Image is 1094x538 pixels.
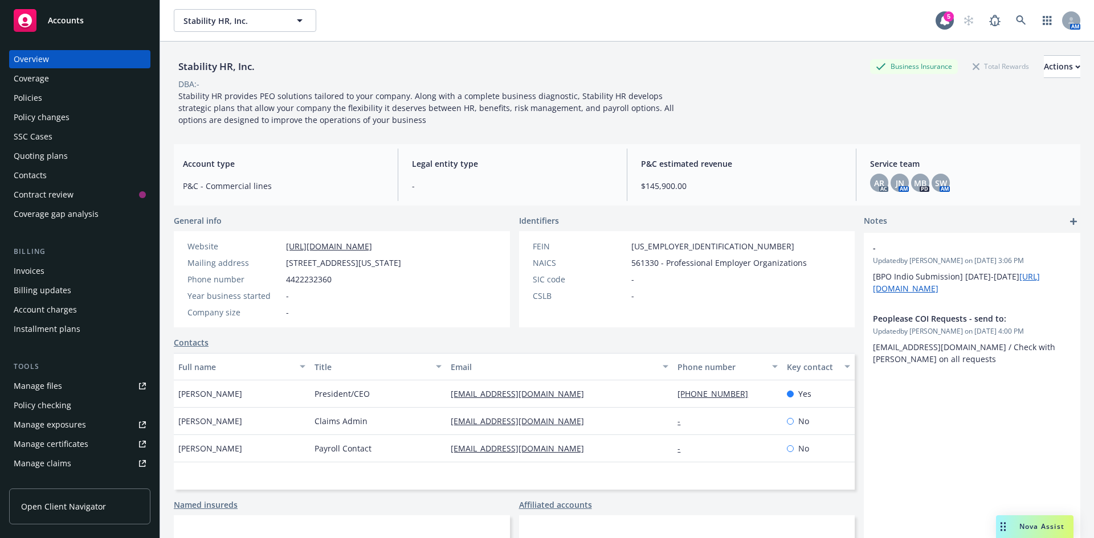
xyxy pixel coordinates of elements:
span: Updated by [PERSON_NAME] on [DATE] 4:00 PM [873,326,1071,336]
button: Phone number [673,353,782,380]
span: Peoplease COI Requests - send to: [873,313,1042,325]
span: JN [896,177,904,189]
span: [STREET_ADDRESS][US_STATE] [286,257,401,269]
div: Billing [9,246,150,257]
span: $145,900.00 [641,180,842,192]
span: Service team [870,158,1071,170]
button: Actions [1044,55,1080,78]
span: Nova Assist [1019,521,1064,531]
div: Title [315,361,429,373]
span: Claims Admin [315,415,368,427]
button: Stability HR, Inc. [174,9,316,32]
span: Updated by [PERSON_NAME] on [DATE] 3:06 PM [873,256,1071,266]
span: Stability HR, Inc. [183,15,282,27]
a: SSC Cases [9,128,150,146]
span: AR [874,177,884,189]
span: Open Client Navigator [21,500,106,512]
span: - [412,180,613,192]
a: [EMAIL_ADDRESS][DOMAIN_NAME] [451,443,593,454]
button: Title [310,353,446,380]
a: Policies [9,89,150,107]
span: MB [914,177,926,189]
div: DBA: - [178,78,199,90]
button: Full name [174,353,310,380]
a: Named insureds [174,499,238,511]
div: Manage exposures [14,416,86,434]
a: Contract review [9,186,150,204]
div: SSC Cases [14,128,52,146]
span: Legal entity type [412,158,613,170]
span: Manage exposures [9,416,150,434]
span: Notes [864,215,887,228]
div: -Updatedby [PERSON_NAME] on [DATE] 3:06 PM[BPO Indio Submission] [DATE]-[DATE][URL][DOMAIN_NAME] [864,233,1080,303]
div: Company size [187,306,281,318]
div: Website [187,240,281,252]
span: [US_EMPLOYER_IDENTIFICATION_NUMBER] [631,240,794,252]
a: Contacts [174,336,209,348]
span: No [798,415,809,427]
div: NAICS [533,257,627,269]
a: Switch app [1036,9,1059,32]
div: Mailing address [187,257,281,269]
div: Policies [14,89,42,107]
a: Coverage [9,69,150,88]
span: Payroll Contact [315,442,372,454]
div: Manage BORs [14,474,67,492]
span: [PERSON_NAME] [178,388,242,400]
div: Full name [178,361,293,373]
span: - [631,290,634,302]
div: Tools [9,361,150,372]
a: Account charges [9,301,150,319]
span: General info [174,215,222,227]
a: Manage BORs [9,474,150,492]
div: Key contact [787,361,838,373]
div: CSLB [533,290,627,302]
a: [URL][DOMAIN_NAME] [286,241,372,252]
a: add [1067,215,1080,228]
div: Installment plans [14,320,80,338]
a: Accounts [9,5,150,36]
a: - [677,416,689,426]
a: Billing updates [9,281,150,299]
div: Contacts [14,166,47,184]
button: Nova Assist [996,515,1073,538]
a: [PHONE_NUMBER] [677,388,757,399]
a: Quoting plans [9,147,150,165]
a: [EMAIL_ADDRESS][DOMAIN_NAME] [451,416,593,426]
span: - [286,290,289,302]
div: Policy checking [14,396,71,414]
div: Total Rewards [967,59,1035,73]
div: Business Insurance [870,59,958,73]
span: 4422232360 [286,273,332,285]
span: Accounts [48,16,84,25]
span: Identifiers [519,215,559,227]
div: Coverage [14,69,49,88]
span: 561330 - Professional Employer Organizations [631,257,807,269]
a: Start snowing [957,9,980,32]
span: Stability HR provides PEO solutions tailored to your company. Along with a complete business diag... [178,91,676,125]
span: P&C - Commercial lines [183,180,384,192]
span: Account type [183,158,384,170]
span: - [631,273,634,285]
div: Drag to move [996,515,1010,538]
div: Stability HR, Inc. [174,59,259,74]
a: Search [1010,9,1032,32]
span: SW [935,177,947,189]
div: Email [451,361,656,373]
div: Invoices [14,262,44,280]
span: [PERSON_NAME] [178,415,242,427]
div: Quoting plans [14,147,68,165]
span: President/CEO [315,388,370,400]
span: Yes [798,388,811,400]
a: Manage certificates [9,435,150,453]
a: Affiliated accounts [519,499,592,511]
span: - [873,242,1042,254]
p: [BPO Indio Submission] [DATE]-[DATE] [873,270,1071,294]
div: Phone number [187,273,281,285]
a: Contacts [9,166,150,184]
div: Actions [1044,56,1080,77]
div: Peoplease COI Requests - send to:Updatedby [PERSON_NAME] on [DATE] 4:00 PM[EMAIL_ADDRESS][DOMAIN_... [864,303,1080,374]
div: 5 [944,11,954,22]
div: SIC code [533,273,627,285]
a: [EMAIL_ADDRESS][DOMAIN_NAME] [451,388,593,399]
